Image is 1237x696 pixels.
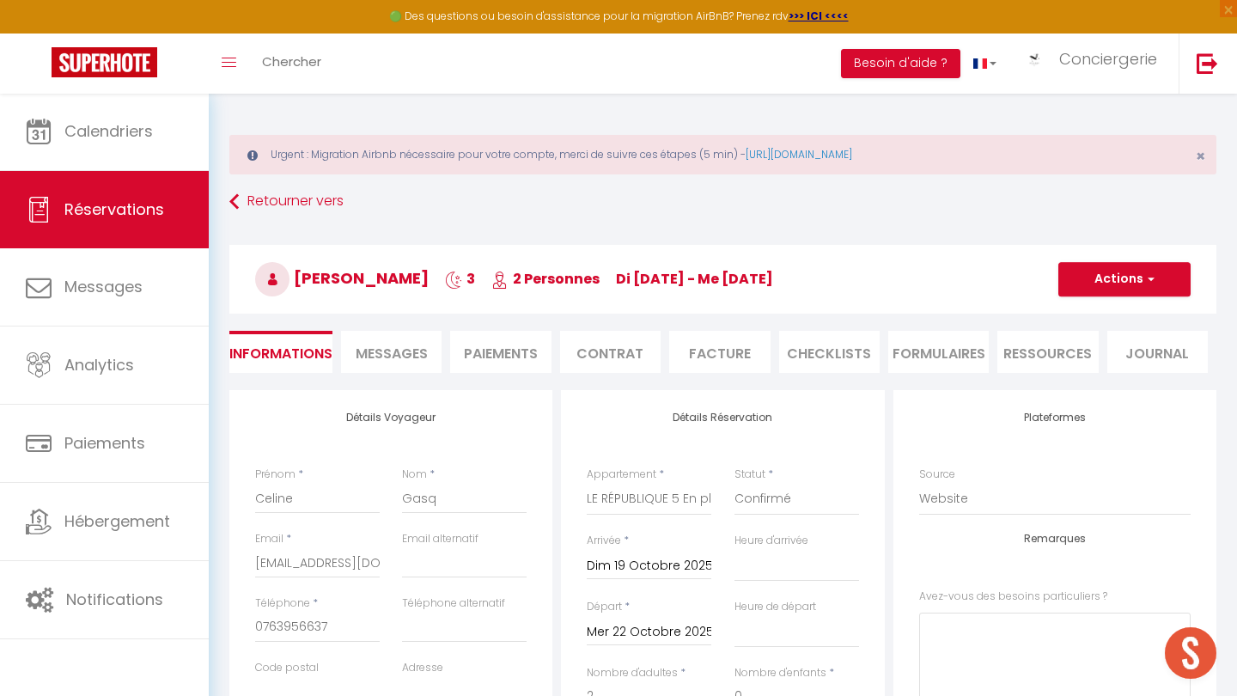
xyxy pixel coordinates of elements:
span: 3 [445,269,475,289]
img: ... [1022,51,1048,69]
button: Besoin d'aide ? [841,49,960,78]
span: Analytics [64,354,134,375]
li: FORMULAIRES [888,331,989,373]
h4: Détails Réservation [587,412,858,424]
span: di [DATE] - me [DATE] [616,269,773,289]
button: Actions [1058,262,1191,296]
span: Hébergement [64,510,170,532]
span: 2 Personnes [491,269,600,289]
a: ... Conciergerie [1009,34,1179,94]
label: Adresse [402,660,443,676]
h4: Remarques [919,533,1191,545]
li: CHECKLISTS [779,331,880,373]
img: logout [1197,52,1218,74]
a: >>> ICI <<<< [789,9,849,23]
label: Email alternatif [402,531,478,547]
li: Paiements [450,331,551,373]
a: Retourner vers [229,186,1216,217]
label: Téléphone [255,595,310,612]
span: Messages [64,276,143,297]
li: Ressources [997,331,1098,373]
h4: Plateformes [919,412,1191,424]
label: Statut [734,467,765,483]
div: Ouvrir le chat [1165,627,1216,679]
label: Email [255,531,283,547]
label: Nombre d'adultes [587,665,678,681]
span: [PERSON_NAME] [255,267,429,289]
label: Départ [587,599,622,615]
button: Close [1196,149,1205,164]
span: Chercher [262,52,321,70]
a: Chercher [249,34,334,94]
img: Super Booking [52,47,157,77]
span: Messages [356,344,428,363]
h4: Détails Voyageur [255,412,527,424]
li: Facture [669,331,770,373]
span: Notifications [66,589,163,610]
div: Urgent : Migration Airbnb nécessaire pour votre compte, merci de suivre ces étapes (5 min) - [229,135,1216,174]
label: Appartement [587,467,656,483]
label: Téléphone alternatif [402,595,505,612]
label: Nombre d'enfants [734,665,826,681]
label: Nom [402,467,427,483]
a: [URL][DOMAIN_NAME] [746,147,852,162]
li: Informations [229,331,332,373]
label: Code postal [255,660,319,676]
span: Réservations [64,198,164,220]
label: Avez-vous des besoins particuliers ? [919,589,1107,605]
li: Contrat [560,331,661,373]
li: Journal [1107,331,1208,373]
span: × [1196,145,1205,167]
span: Calendriers [64,120,153,142]
span: Paiements [64,432,145,454]
span: Conciergerie [1059,48,1157,70]
label: Heure de départ [734,599,816,615]
label: Prénom [255,467,296,483]
label: Arrivée [587,533,621,549]
label: Source [919,467,955,483]
label: Heure d'arrivée [734,533,808,549]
